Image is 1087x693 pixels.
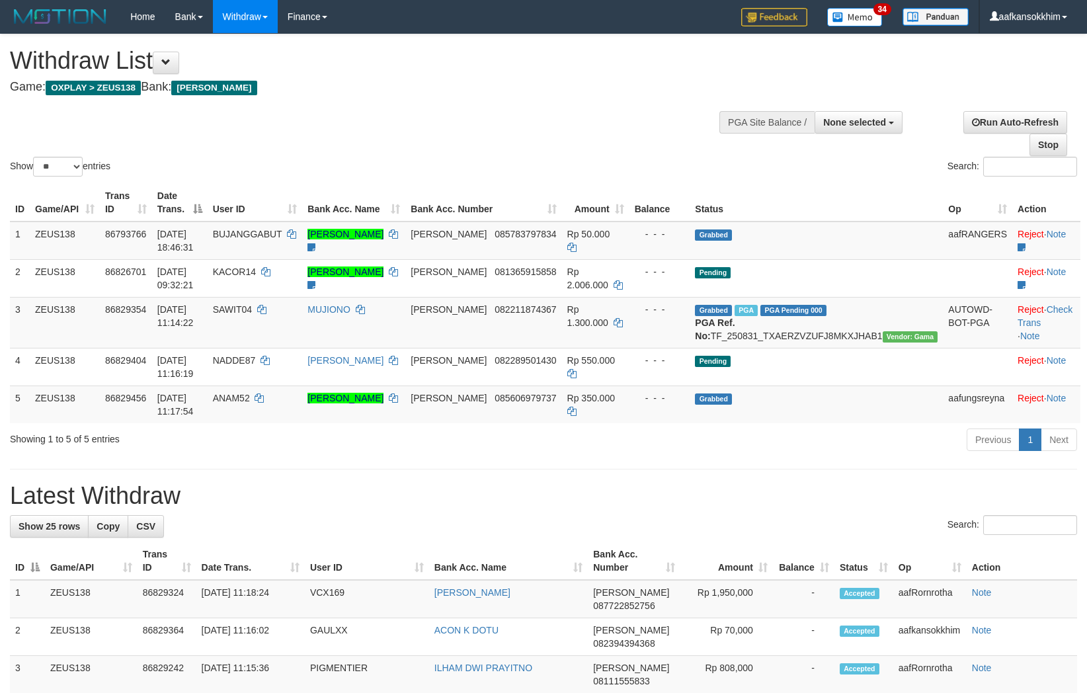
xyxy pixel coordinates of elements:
img: Button%20Memo.svg [827,8,883,26]
th: Balance: activate to sort column ascending [773,542,834,580]
span: Copy 082289501430 to clipboard [495,355,556,366]
span: Copy 08111555833 to clipboard [593,676,650,686]
span: Accepted [840,588,879,599]
a: ILHAM DWI PRAYITNO [434,663,532,673]
th: Amount: activate to sort column ascending [562,184,629,222]
th: Date Trans.: activate to sort column descending [152,184,208,222]
span: Copy [97,521,120,532]
span: Copy 087722852756 to clipboard [593,600,655,611]
span: Grabbed [695,393,732,405]
td: VCX169 [305,580,429,618]
div: Showing 1 to 5 of 5 entries [10,427,443,446]
th: User ID: activate to sort column ascending [208,184,303,222]
a: Check Trans [1018,304,1072,328]
td: ZEUS138 [30,297,100,348]
span: [PERSON_NAME] [411,304,487,315]
input: Search: [983,515,1077,535]
td: 86829364 [138,618,196,656]
a: Stop [1029,134,1067,156]
td: GAULXX [305,618,429,656]
span: Accepted [840,626,879,637]
span: [PERSON_NAME] [593,663,669,673]
td: - [773,618,834,656]
a: Copy [88,515,128,538]
span: 34 [873,3,891,15]
th: Bank Acc. Number: activate to sort column ascending [405,184,561,222]
span: Rp 1.300.000 [567,304,608,328]
th: Op: activate to sort column ascending [893,542,967,580]
th: Amount: activate to sort column ascending [680,542,773,580]
a: Reject [1018,266,1044,277]
td: · · [1012,297,1080,348]
td: ZEUS138 [30,386,100,423]
th: ID: activate to sort column descending [10,542,45,580]
span: NADDE87 [213,355,256,366]
span: [PERSON_NAME] [411,393,487,403]
th: Bank Acc. Number: activate to sort column ascending [588,542,680,580]
label: Search: [947,515,1077,535]
div: - - - [635,354,685,367]
h1: Latest Withdraw [10,483,1077,509]
td: [DATE] 11:16:02 [196,618,305,656]
span: [DATE] 11:16:19 [157,355,194,379]
h1: Withdraw List [10,48,711,74]
a: Show 25 rows [10,515,89,538]
a: [PERSON_NAME] [307,266,383,277]
span: Show 25 rows [19,521,80,532]
a: MUJIONO [307,304,350,315]
a: Reject [1018,304,1044,315]
a: Note [972,625,992,635]
span: 86829456 [105,393,146,403]
th: Status [690,184,943,222]
td: 4 [10,348,30,386]
td: ZEUS138 [30,348,100,386]
a: Reject [1018,229,1044,239]
a: [PERSON_NAME] [307,355,383,366]
span: KACOR14 [213,266,256,277]
th: Date Trans.: activate to sort column ascending [196,542,305,580]
select: Showentries [33,157,83,177]
td: Rp 1,950,000 [680,580,773,618]
span: CSV [136,521,155,532]
th: Game/API: activate to sort column ascending [30,184,100,222]
td: ZEUS138 [30,259,100,297]
th: Bank Acc. Name: activate to sort column ascending [302,184,405,222]
td: · [1012,386,1080,423]
span: ANAM52 [213,393,250,403]
a: [PERSON_NAME] [307,229,383,239]
td: 2 [10,259,30,297]
th: ID [10,184,30,222]
td: 1 [10,580,45,618]
td: AUTOWD-BOT-PGA [943,297,1012,348]
td: 86829324 [138,580,196,618]
h4: Game: Bank: [10,81,711,94]
th: Trans ID: activate to sort column ascending [100,184,152,222]
span: Copy 082211874367 to clipboard [495,304,556,315]
span: Rp 350.000 [567,393,615,403]
span: [PERSON_NAME] [593,587,669,598]
td: · [1012,259,1080,297]
a: Run Auto-Refresh [963,111,1067,134]
img: MOTION_logo.png [10,7,110,26]
b: PGA Ref. No: [695,317,735,341]
span: Rp 50.000 [567,229,610,239]
td: [DATE] 11:18:24 [196,580,305,618]
td: aafungsreyna [943,386,1012,423]
a: Reject [1018,355,1044,366]
a: CSV [128,515,164,538]
span: Rp 2.006.000 [567,266,608,290]
td: aafRANGERS [943,222,1012,260]
th: Balance [629,184,690,222]
span: [PERSON_NAME] [171,81,257,95]
td: aafkansokkhim [893,618,967,656]
a: 1 [1019,428,1041,451]
div: - - - [635,227,685,241]
div: PGA Site Balance / [719,111,815,134]
label: Show entries [10,157,110,177]
a: Note [1047,393,1067,403]
a: Note [1047,266,1067,277]
img: Feedback.jpg [741,8,807,26]
span: Marked by aafRornrotha [735,305,758,316]
td: TF_250831_TXAERZVZUFJ8MKXJHAB1 [690,297,943,348]
span: Copy 082394394368 to clipboard [593,638,655,649]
